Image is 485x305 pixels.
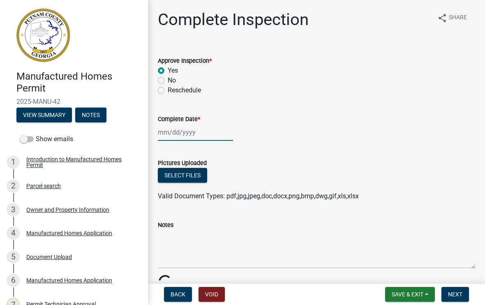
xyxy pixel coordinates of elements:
[171,291,185,298] span: Back
[168,76,176,85] label: No
[26,156,135,168] div: Introduction to Manufactured Homes Permit
[7,274,20,287] div: 6
[158,161,207,166] label: Pictures Uploaded
[158,124,233,141] input: mm/dd/yyyy
[26,254,72,260] div: Document Upload
[158,222,173,228] label: Notes
[7,203,20,216] div: 3
[26,277,112,283] div: Manufactured Homes Application
[168,66,178,76] label: Yes
[7,250,20,264] div: 5
[437,13,447,23] i: share
[441,287,469,302] button: Next
[7,227,20,240] div: 4
[164,287,192,302] button: Back
[158,168,207,183] button: Select files
[431,10,473,26] button: shareShare
[75,112,106,119] wm-modal-confirm: Notes
[385,287,435,302] button: Save & Exit
[7,179,20,193] div: 2
[158,192,359,200] span: Valid Document Types: pdf,jpg,jpeg,doc,docx,png,bmp,dwg,gif,xls,xlsx
[7,156,20,169] div: 1
[158,117,200,122] label: Complete Date
[199,287,225,302] button: Void
[449,13,467,23] span: Share
[448,291,462,298] span: Next
[16,98,132,105] span: 2025-MANU-42
[26,183,61,189] div: Parcel search
[16,9,70,62] img: Putnam County, Georgia
[158,58,212,64] label: Approve Inspection
[26,207,109,213] div: Owner and Property Information
[392,291,423,298] span: Save & Exit
[16,108,72,122] button: View Summary
[16,112,72,119] wm-modal-confirm: Summary
[158,10,309,30] h1: Complete Inspection
[16,71,141,94] h4: Manufactured Homes Permit
[168,85,201,95] label: Reschedule
[75,108,106,122] button: Notes
[26,230,112,236] div: Manufactured Homes Application
[20,134,73,144] label: Show emails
